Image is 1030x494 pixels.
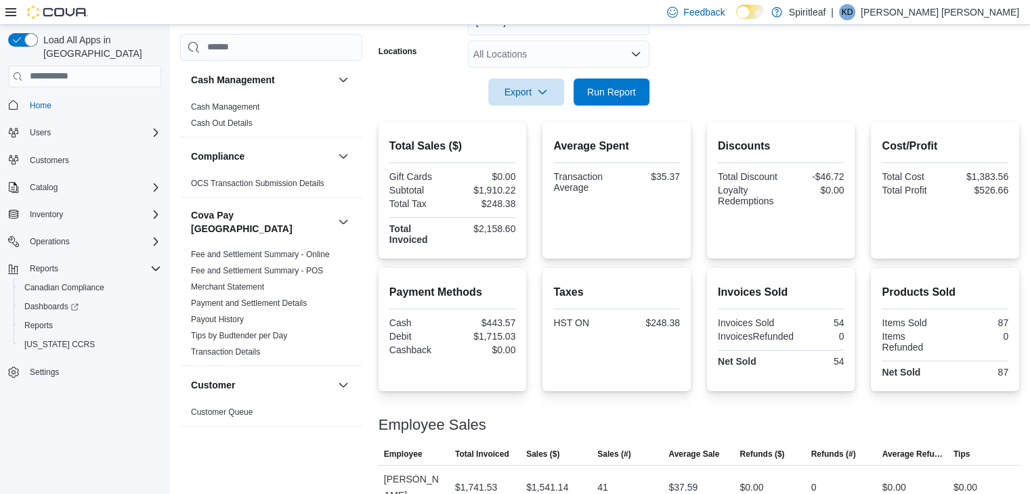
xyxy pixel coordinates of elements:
[24,152,74,169] a: Customers
[191,102,259,112] a: Cash Management
[19,317,58,334] a: Reports
[180,99,362,137] div: Cash Management
[14,335,167,354] button: [US_STATE] CCRS
[335,148,351,164] button: Compliance
[553,317,614,328] div: HST ON
[3,362,167,382] button: Settings
[191,346,260,357] span: Transaction Details
[191,249,330,260] span: Fee and Settlement Summary - Online
[191,250,330,259] a: Fee and Settlement Summary - Online
[799,331,844,342] div: 0
[574,78,649,106] button: Run Report
[191,314,244,325] span: Payout History
[8,90,161,418] nav: Complex example
[27,5,88,19] img: Cova
[882,284,1008,300] h2: Products Sold
[30,263,58,274] span: Reports
[14,316,167,335] button: Reports
[718,317,778,328] div: Invoices Sold
[180,404,362,426] div: Customer
[30,155,69,166] span: Customers
[389,138,516,154] h2: Total Sales ($)
[191,298,307,309] span: Payment and Settlement Details
[630,49,641,60] button: Open list of options
[736,5,765,19] input: Dark Mode
[841,4,853,20] span: KD
[455,317,515,328] div: $443.57
[620,317,680,328] div: $248.38
[3,150,167,170] button: Customers
[24,97,57,114] a: Home
[3,205,167,224] button: Inventory
[389,223,428,245] strong: Total Invoiced
[3,123,167,142] button: Users
[620,171,680,182] div: $35.37
[191,282,264,292] a: Merchant Statement
[19,279,161,296] span: Canadian Compliance
[389,331,450,342] div: Debit
[389,198,450,209] div: Total Tax
[24,363,161,380] span: Settings
[948,331,1008,342] div: 0
[882,331,942,353] div: Items Refunded
[455,449,509,459] span: Total Invoiced
[455,331,515,342] div: $1,715.03
[19,298,84,315] a: Dashboards
[191,347,260,357] a: Transaction Details
[24,206,161,223] span: Inventory
[948,171,1008,182] div: $1,383.56
[14,297,167,316] a: Dashboards
[3,178,167,197] button: Catalog
[389,284,516,300] h2: Payment Methods
[24,320,53,331] span: Reports
[3,232,167,251] button: Operations
[811,449,856,459] span: Refunds (#)
[455,185,515,196] div: $1,910.22
[30,182,58,193] span: Catalog
[19,336,100,353] a: [US_STATE] CCRS
[496,78,556,106] span: Export
[861,4,1019,20] p: [PERSON_NAME] [PERSON_NAME]
[882,138,1008,154] h2: Cost/Profit
[718,356,756,367] strong: Net Sold
[24,339,95,350] span: [US_STATE] CCRS
[335,72,351,88] button: Cash Management
[379,417,486,433] h3: Employee Sales
[24,179,161,196] span: Catalog
[455,223,515,234] div: $2,158.60
[191,150,332,163] button: Compliance
[191,378,235,392] h3: Customer
[24,206,68,223] button: Inventory
[30,236,70,247] span: Operations
[597,449,630,459] span: Sales (#)
[191,208,332,235] button: Cova Pay [GEOGRAPHIC_DATA]
[191,330,287,341] span: Tips by Budtender per Day
[736,19,737,20] span: Dark Mode
[389,185,450,196] div: Subtotal
[24,301,79,312] span: Dashboards
[379,46,417,57] label: Locations
[389,344,450,355] div: Cashback
[683,5,725,19] span: Feedback
[882,317,942,328] div: Items Sold
[24,125,161,141] span: Users
[191,118,253,129] span: Cash Out Details
[19,279,110,296] a: Canadian Compliance
[553,138,680,154] h2: Average Spent
[718,185,778,206] div: Loyalty Redemptions
[335,214,351,230] button: Cova Pay [GEOGRAPHIC_DATA]
[553,284,680,300] h2: Taxes
[24,261,64,277] button: Reports
[831,4,834,20] p: |
[718,284,844,300] h2: Invoices Sold
[488,78,564,106] button: Export
[191,407,253,417] a: Customer Queue
[191,118,253,128] a: Cash Out Details
[38,33,161,60] span: Load All Apps in [GEOGRAPHIC_DATA]
[24,125,56,141] button: Users
[718,138,844,154] h2: Discounts
[24,233,161,250] span: Operations
[455,171,515,182] div: $0.00
[191,378,332,392] button: Customer
[191,331,287,340] a: Tips by Budtender per Day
